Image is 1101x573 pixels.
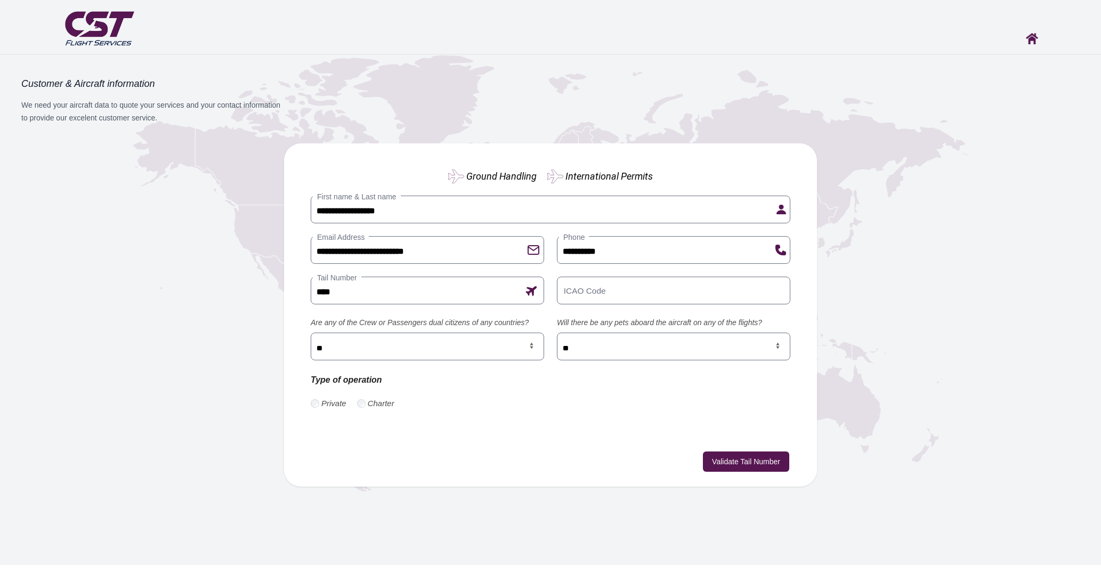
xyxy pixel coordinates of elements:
label: Phone [559,232,589,243]
label: ICAO Code [559,285,610,296]
label: Email Address [313,232,369,243]
img: Home [1026,33,1038,44]
label: Tail Number [313,272,361,283]
label: Ground Handling [466,169,537,183]
label: Will there be any pets aboard the aircraft on any of the flights? [557,317,790,328]
label: Charter [368,398,394,410]
p: Type of operation [311,373,544,387]
button: Validate Tail Number [703,451,789,472]
label: First name & Last name [313,191,401,202]
img: CST Flight Services logo [62,7,136,49]
label: Private [321,398,346,410]
label: International Permits [565,169,653,183]
label: Are any of the Crew or Passengers dual citizens of any countries? [311,317,544,328]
